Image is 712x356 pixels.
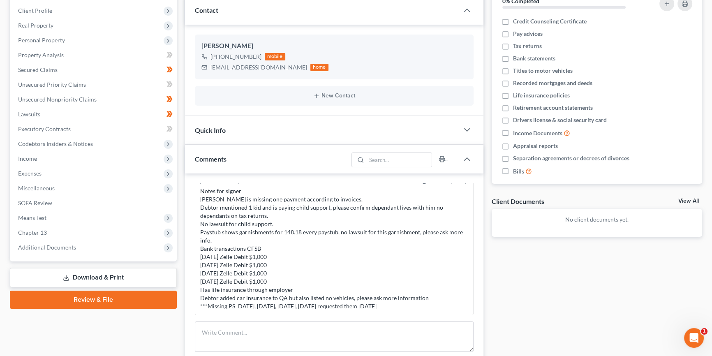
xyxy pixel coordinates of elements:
[513,42,542,50] span: Tax returns
[18,51,64,58] span: Property Analysis
[265,53,285,60] div: mobile
[12,92,177,107] a: Unsecured Nonpriority Claims
[513,67,573,75] span: Titles to motor vehicles
[18,214,46,221] span: Means Test
[678,198,699,204] a: View All
[210,63,307,72] div: [EMAIL_ADDRESS][DOMAIN_NAME]
[513,30,543,38] span: Pay advices
[210,53,261,61] div: [PHONE_NUMBER]
[12,107,177,122] a: Lawsuits
[18,111,40,118] span: Lawsuits
[513,104,593,112] span: Retirement account statements
[201,92,467,99] button: New Contact
[12,196,177,210] a: SOFA Review
[18,199,52,206] span: SOFA Review
[12,48,177,62] a: Property Analysis
[18,66,58,73] span: Secured Claims
[200,187,468,310] div: Notes for signer [PERSON_NAME] is missing one payment according to invoices. Debtor mentioned 1 k...
[513,154,629,162] span: Separation agreements or decrees of divorces
[18,140,93,147] span: Codebtors Insiders & Notices
[310,64,328,71] div: home
[513,54,555,62] span: Bank statements
[18,229,47,236] span: Chapter 13
[195,126,226,134] span: Quick Info
[18,155,37,162] span: Income
[513,17,587,25] span: Credit Counseling Certificate
[18,185,55,192] span: Miscellaneous
[513,116,607,124] span: Drivers license & social security card
[10,268,177,287] a: Download & Print
[513,167,524,176] span: Bills
[498,215,696,224] p: No client documents yet.
[12,77,177,92] a: Unsecured Priority Claims
[513,142,558,150] span: Appraisal reports
[366,153,432,167] input: Search...
[201,41,467,51] div: [PERSON_NAME]
[10,291,177,309] a: Review & File
[701,328,707,335] span: 1
[195,155,227,163] span: Comments
[18,22,53,29] span: Real Property
[513,129,562,137] span: Income Documents
[18,37,65,44] span: Personal Property
[684,328,704,348] iframe: Intercom live chat
[12,122,177,136] a: Executory Contracts
[12,62,177,77] a: Secured Claims
[18,125,71,132] span: Executory Contracts
[18,170,42,177] span: Expenses
[18,96,97,103] span: Unsecured Nonpriority Claims
[195,6,218,14] span: Contact
[18,244,76,251] span: Additional Documents
[18,81,86,88] span: Unsecured Priority Claims
[513,79,592,87] span: Recorded mortgages and deeds
[18,7,52,14] span: Client Profile
[513,91,570,99] span: Life insurance policies
[492,197,544,206] div: Client Documents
